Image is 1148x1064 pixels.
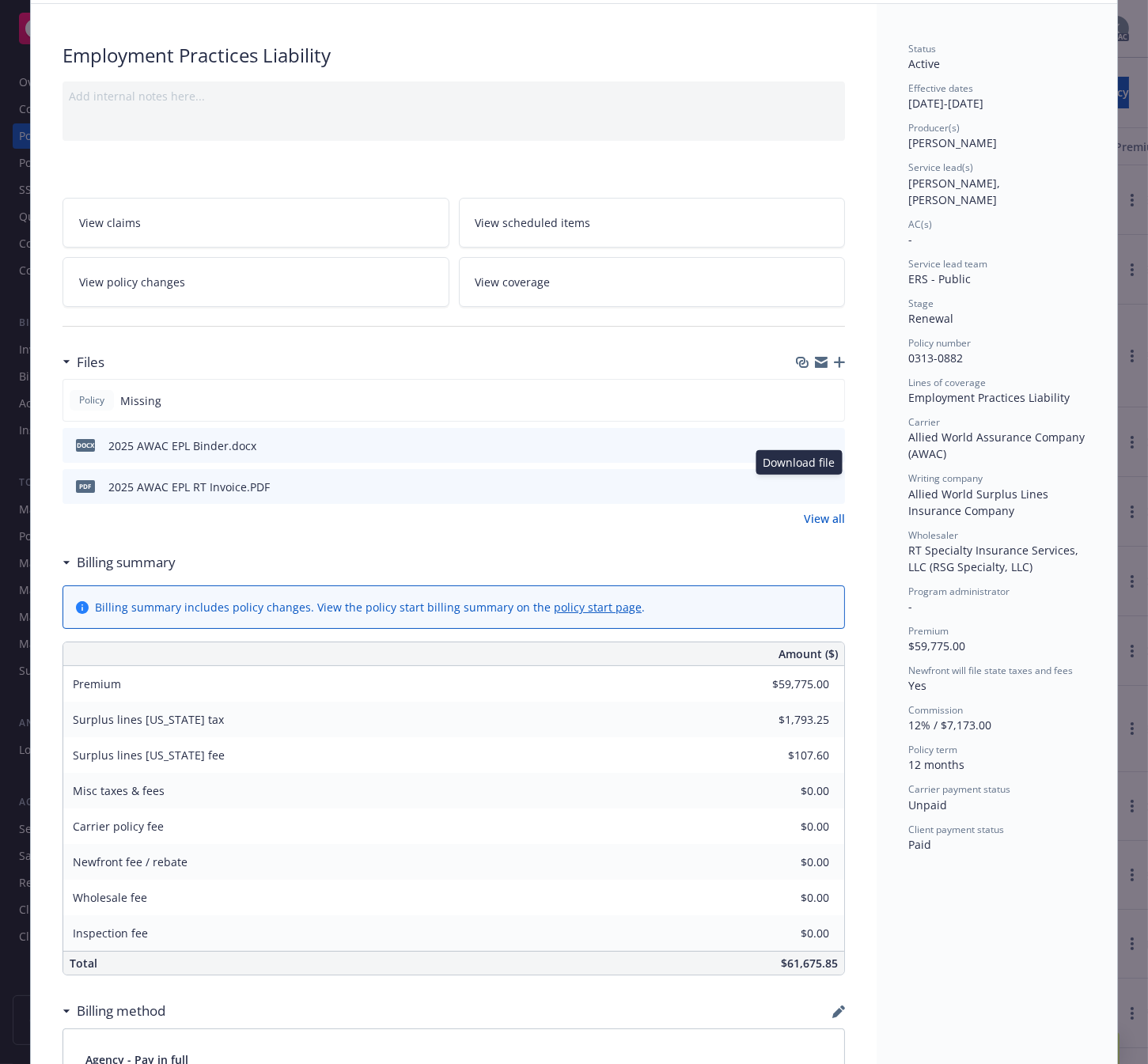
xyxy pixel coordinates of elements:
a: View all [804,510,845,527]
span: RT Specialty Insurance Services, LLC (RSG Specialty, LLC) [908,543,1082,574]
span: Policy term [908,743,957,756]
span: Effective dates [908,81,973,95]
span: Writing company [908,471,983,485]
span: Wholesale fee [73,890,147,905]
span: View coverage [475,274,551,290]
span: Allied World Surplus Lines Insurance Company [908,487,1051,518]
span: Status [908,42,936,55]
span: Missing [120,392,161,409]
span: Producer(s) [908,121,960,134]
span: Amount ($) [779,646,838,662]
a: View policy changes [63,257,449,307]
span: [PERSON_NAME] [908,135,997,150]
span: Wholesaler [908,528,958,542]
span: $59,775.00 [908,638,965,653]
a: policy start page [554,600,642,615]
span: Lines of coverage [908,376,986,389]
span: Service lead(s) [908,161,973,174]
input: 0.00 [736,744,839,767]
div: [DATE] - [DATE] [908,81,1085,112]
h3: Files [77,352,104,373]
input: 0.00 [736,922,839,945]
span: Stage [908,297,934,310]
span: Allied World Assurance Company (AWAC) [908,430,1088,461]
span: Surplus lines [US_STATE] tax [73,712,224,727]
span: PDF [76,480,95,492]
span: Service lead team [908,257,987,271]
span: - [908,232,912,247]
input: 0.00 [736,850,839,874]
span: 0313-0882 [908,350,963,365]
span: Policy number [908,336,971,350]
span: Commission [908,703,963,717]
span: Premium [908,624,949,638]
span: Newfront will file state taxes and fees [908,664,1073,677]
span: Misc taxes & fees [73,783,165,798]
a: View claims [63,198,449,248]
div: Billing summary [63,552,176,573]
span: 12 months [908,757,964,772]
span: Carrier policy fee [73,819,164,834]
input: 0.00 [736,779,839,803]
span: Carrier payment status [908,782,1010,796]
button: preview file [824,437,839,454]
div: Employment Practices Liability [63,42,845,69]
a: View scheduled items [459,198,846,248]
span: Policy [76,393,108,407]
h3: Billing summary [77,552,176,573]
h3: Billing method [77,1001,165,1021]
span: ERS - Public [908,271,971,286]
span: View claims [79,214,141,231]
button: download file [799,437,812,454]
span: Yes [908,678,926,693]
span: Newfront fee / rebate [73,854,188,869]
div: Employment Practices Liability [908,389,1085,406]
span: Client payment status [908,823,1004,836]
div: 2025 AWAC EPL RT Invoice.PDF [108,479,270,495]
span: View policy changes [79,274,185,290]
span: $61,675.85 [781,956,838,971]
span: Carrier [908,415,940,429]
span: Surplus lines [US_STATE] fee [73,748,225,763]
span: Total [70,956,97,971]
input: 0.00 [736,708,839,732]
input: 0.00 [736,672,839,696]
a: View coverage [459,257,846,307]
div: Billing method [63,1001,165,1021]
span: Active [908,56,940,71]
div: Billing summary includes policy changes. View the policy start billing summary on the . [95,599,645,615]
span: Paid [908,837,931,852]
div: Files [63,352,104,373]
span: Unpaid [908,797,947,812]
span: Inspection fee [73,926,148,941]
input: 0.00 [736,886,839,910]
span: Program administrator [908,585,1010,598]
span: Renewal [908,311,953,326]
div: Download file [756,450,843,475]
button: download file [799,479,812,495]
span: docx [76,439,95,451]
button: preview file [824,479,839,495]
span: AC(s) [908,218,932,231]
span: - [908,599,912,614]
span: 12% / $7,173.00 [908,718,991,733]
input: 0.00 [736,815,839,839]
div: Add internal notes here... [69,88,839,104]
div: 2025 AWAC EPL Binder.docx [108,437,256,454]
span: Premium [73,676,121,691]
span: View scheduled items [475,214,591,231]
span: [PERSON_NAME], [PERSON_NAME] [908,176,1003,207]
